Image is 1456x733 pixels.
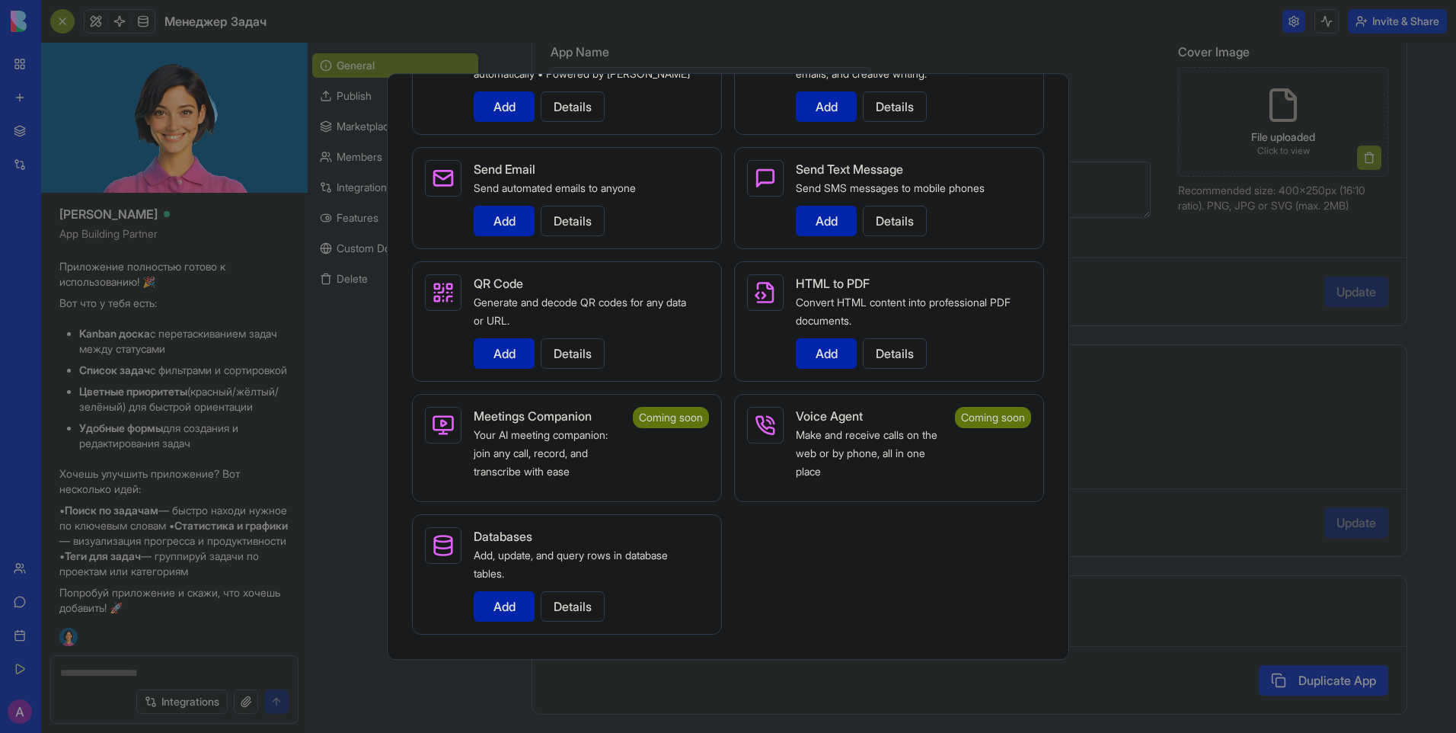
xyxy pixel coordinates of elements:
[474,296,686,327] span: Generate and decode QR codes for any data or URL.
[474,181,636,194] span: Send automated emails to anyone
[796,91,857,122] button: Add
[796,181,985,194] span: Send SMS messages to mobile phones
[863,206,927,236] button: Details
[796,296,1011,327] span: Convert HTML content into professional PDF documents.
[541,206,605,236] button: Details
[796,206,857,236] button: Add
[541,591,605,622] button: Details
[796,276,870,291] span: HTML to PDF
[633,407,709,428] div: Coming soon
[474,338,535,369] button: Add
[863,338,927,369] button: Details
[474,206,535,236] button: Add
[796,428,937,478] span: Make and receive calls on the web or by phone, all in one place
[796,408,863,424] span: Voice Agent
[474,529,532,544] span: Databases
[541,91,605,122] button: Details
[474,162,535,177] span: Send Email
[474,408,592,424] span: Meetings Companion
[796,338,857,369] button: Add
[796,162,903,177] span: Send Text Message
[863,91,927,122] button: Details
[474,591,535,622] button: Add
[474,276,523,291] span: QR Code
[541,338,605,369] button: Details
[474,428,608,478] span: Your AI meeting companion: join any call, record, and transcribe with ease
[474,549,668,580] span: Add, update, and query rows in database tables.
[955,407,1031,428] div: Coming soon
[474,91,535,122] button: Add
